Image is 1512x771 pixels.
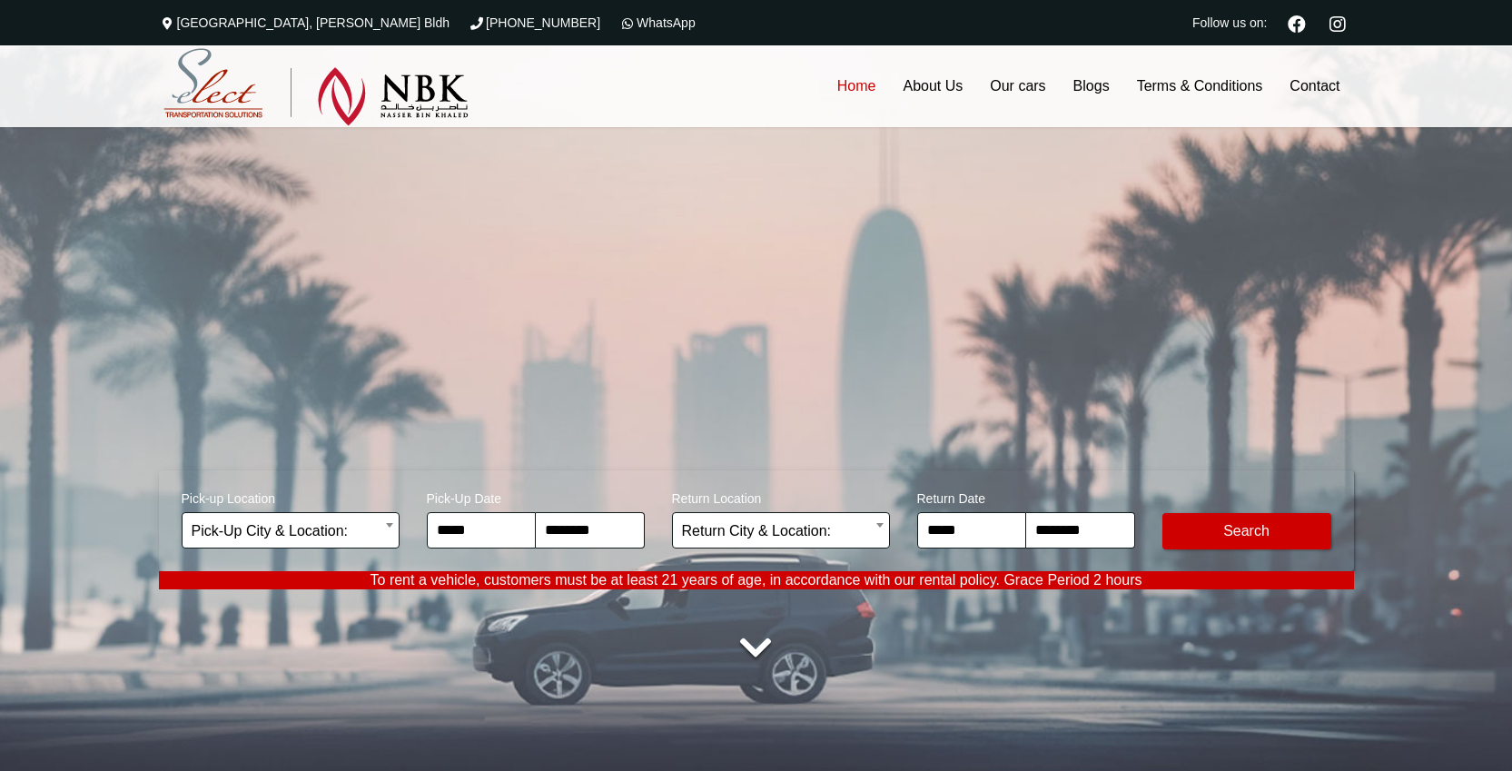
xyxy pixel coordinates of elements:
[1060,45,1123,127] a: Blogs
[1123,45,1277,127] a: Terms & Conditions
[976,45,1059,127] a: Our cars
[889,45,976,127] a: About Us
[1322,13,1354,33] a: Instagram
[618,15,696,30] a: WhatsApp
[917,479,1135,512] span: Return Date
[182,479,400,512] span: Pick-up Location
[182,512,400,549] span: Pick-Up City & Location:
[192,513,390,549] span: Pick-Up City & Location:
[1280,13,1313,33] a: Facebook
[1162,513,1331,549] button: Modify Search
[672,479,890,512] span: Return Location
[1276,45,1353,127] a: Contact
[468,15,600,30] a: [PHONE_NUMBER]
[159,571,1354,589] p: To rent a vehicle, customers must be at least 21 years of age, in accordance with our rental poli...
[824,45,890,127] a: Home
[682,513,880,549] span: Return City & Location:
[427,479,645,512] span: Pick-Up Date
[163,48,469,126] img: Select Rent a Car
[672,512,890,549] span: Return City & Location:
